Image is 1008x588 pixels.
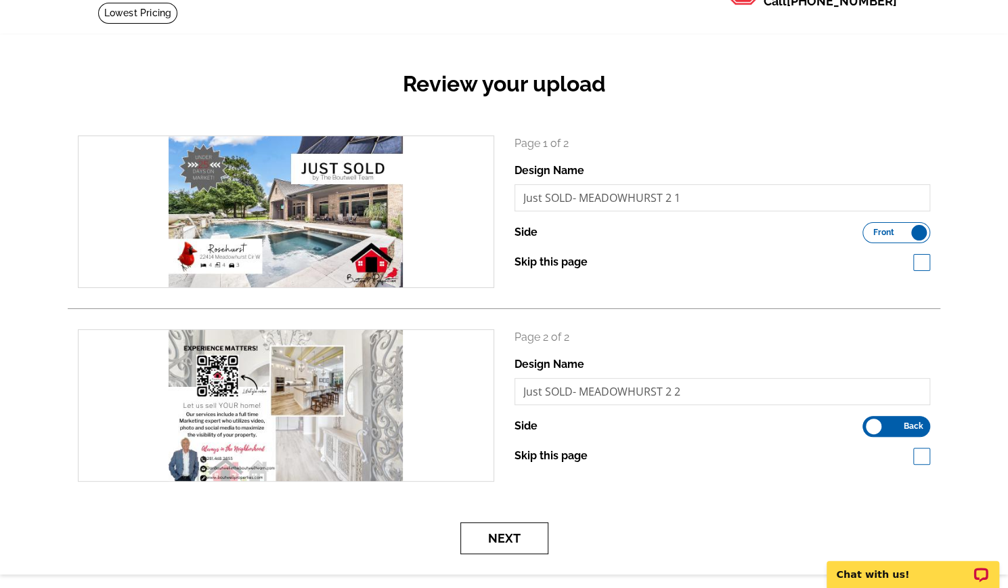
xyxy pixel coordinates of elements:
[514,329,931,345] p: Page 2 of 2
[460,522,548,554] button: Next
[514,135,931,152] p: Page 1 of 2
[514,184,931,211] input: File Name
[818,545,1008,588] iframe: LiveChat chat widget
[514,163,584,179] label: Design Name
[514,448,588,464] label: Skip this page
[68,71,940,97] h2: Review your upload
[514,378,931,405] input: File Name
[514,356,584,373] label: Design Name
[514,254,588,270] label: Skip this page
[514,418,538,434] label: Side
[903,423,923,429] span: Back
[514,224,538,240] label: Side
[873,229,894,236] span: Front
